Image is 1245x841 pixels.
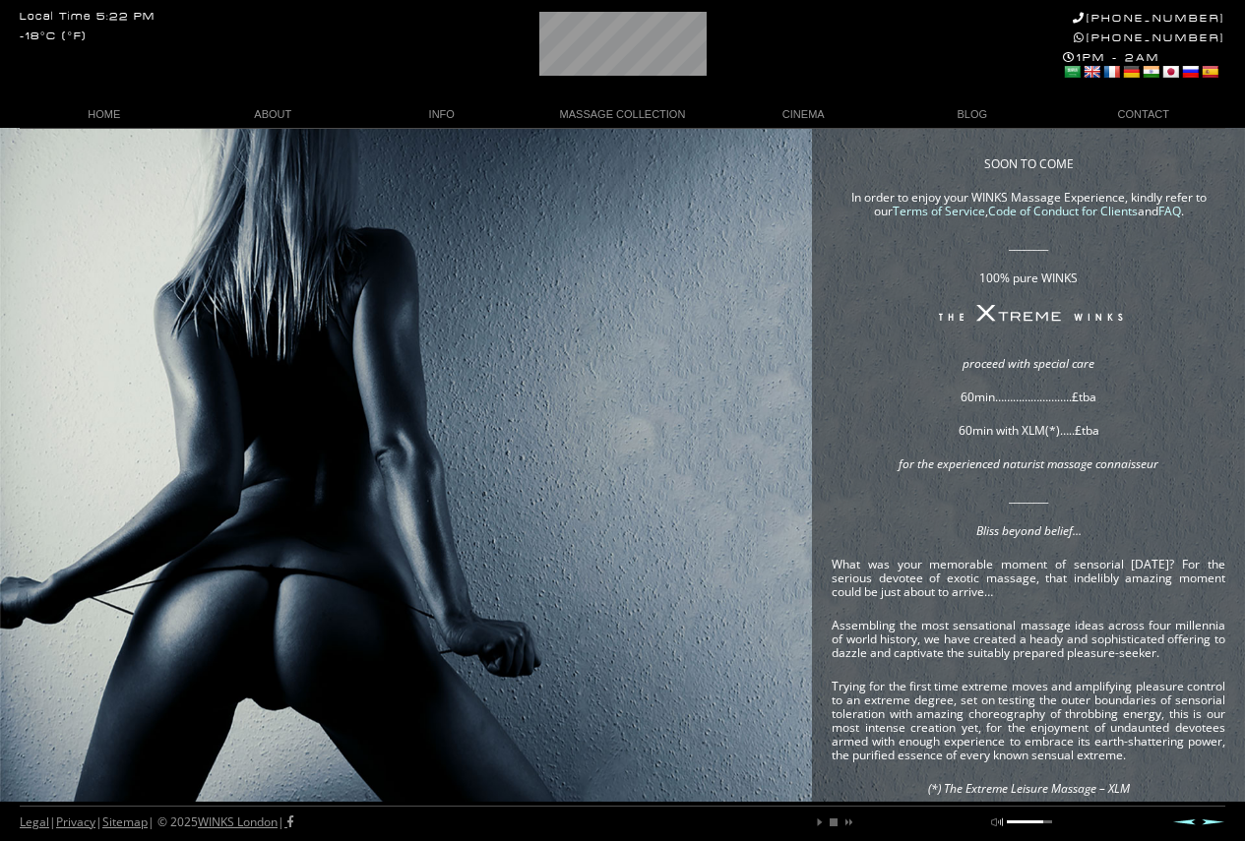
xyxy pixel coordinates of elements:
[814,816,826,828] a: play
[832,680,1225,762] p: Trying for the first time extreme moves and amplifying pleasure control to an extreme degree, set...
[976,522,1082,539] em: Bliss beyond belief…
[1122,64,1140,80] a: German
[832,157,1225,171] p: SOON TO COME
[1083,64,1100,80] a: English
[189,101,358,128] a: ABOUT
[1063,64,1081,80] a: Arabic
[719,101,889,128] a: CINEMA
[56,813,95,830] a: Privacy
[1074,31,1225,44] a: [PHONE_NUMBER]
[988,203,1138,219] a: Code of Conduct for Clients
[832,491,1225,505] p: ________
[1202,818,1225,825] a: Next
[963,355,1094,372] em: proceed with special care
[1102,64,1120,80] a: French
[899,455,1158,472] em: for the experienced naturist massage connaisseur
[886,305,1175,334] img: The XTREME WINKS Massage
[832,619,1225,660] p: Assembling the most sensational massage ideas across four millennia of world history, we have cre...
[1142,64,1159,80] a: Hindi
[20,31,87,42] div: -18°C (°F)
[1181,64,1199,80] a: Russian
[357,101,527,128] a: INFO
[1172,818,1196,825] a: Prev
[828,816,840,828] a: stop
[20,12,156,23] div: Local Time 5:22 PM
[832,238,1225,252] p: ________
[1201,64,1218,80] a: Spanish
[888,101,1057,128] a: BLOG
[832,271,1225,285] p: 100% pure WINKS
[832,558,1225,599] p: What was your memorable moment of sensorial [DATE]? For the serious devotee of exotic massage, th...
[832,390,1225,404] p: 60min……………………..£tba
[991,816,1003,828] a: mute
[527,101,719,128] a: MASSAGE COLLECTION
[1161,64,1179,80] a: Japanese
[1057,101,1226,128] a: CONTACT
[832,191,1225,218] p: In order to enjoy your WINKS Massage Experience, kindly refer to our , and .
[198,813,278,830] a: WINKS London
[1073,12,1225,25] a: [PHONE_NUMBER]
[20,807,293,838] div: | | | © 2025 |
[928,780,1130,797] em: (*) The Extreme Leisure Massage – XLM
[102,813,148,830] a: Sitemap
[20,813,49,830] a: Legal
[893,203,985,219] a: Terms of Service
[1158,203,1181,219] a: FAQ
[832,424,1225,438] p: 60min with XLM(*)…..£tba
[20,101,189,128] a: HOME
[841,816,853,828] a: next
[1063,51,1225,83] div: 1PM - 2AM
